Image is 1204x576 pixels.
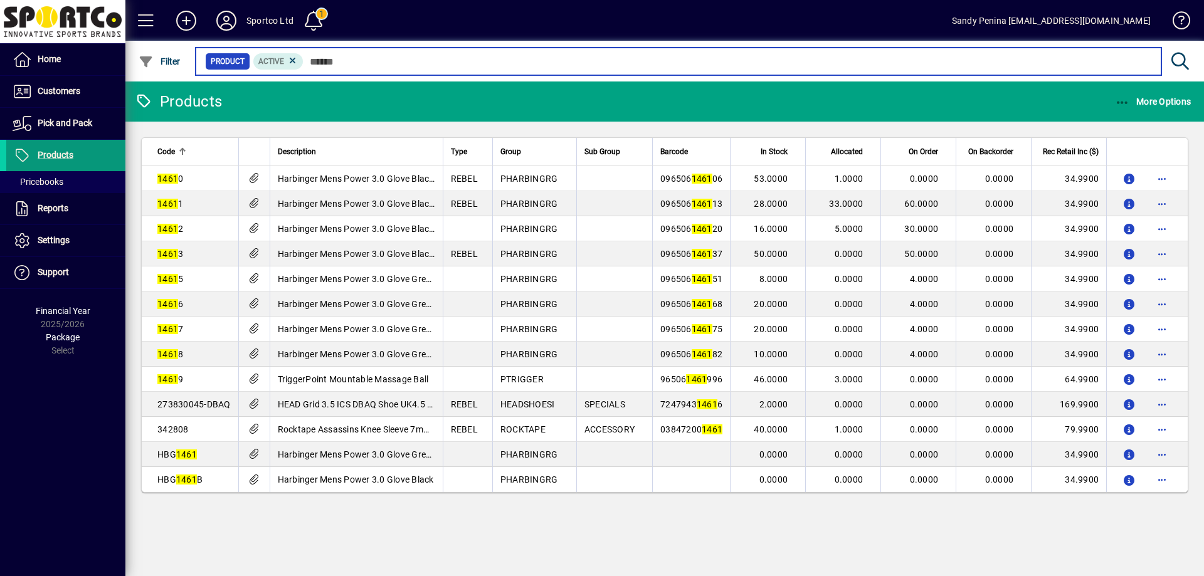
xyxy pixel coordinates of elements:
[157,424,189,434] span: 342808
[910,424,939,434] span: 0.0000
[910,349,939,359] span: 4.0000
[1031,266,1106,291] td: 34.9900
[660,374,722,384] span: 96506 996
[985,224,1014,234] span: 0.0000
[692,349,712,359] em: 1461
[660,424,722,434] span: 03847200
[1152,244,1172,264] button: More options
[38,267,69,277] span: Support
[500,199,558,209] span: PHARBINGRG
[660,299,722,309] span: 096506 68
[500,324,558,334] span: PHARBINGRG
[1031,216,1106,241] td: 34.9900
[754,349,788,359] span: 10.0000
[258,57,284,66] span: Active
[1115,97,1191,107] span: More Options
[157,299,178,309] em: 1461
[985,449,1014,459] span: 0.0000
[660,349,722,359] span: 096506 82
[692,199,712,209] em: 1461
[135,50,184,73] button: Filter
[278,374,429,384] span: TriggerPoint Mountable Massage Ball
[1163,3,1188,43] a: Knowledge Base
[660,199,722,209] span: 096506 13
[6,44,125,75] a: Home
[500,145,569,159] div: Group
[754,424,788,434] span: 40.0000
[1152,344,1172,364] button: More options
[278,424,496,434] span: Rocktape Assassins Knee Sleeve 7mm Black X/Large r
[278,449,436,459] span: Harbinger Mens Power 3.0 Glove Green
[761,145,788,159] span: In Stock
[686,374,707,384] em: 1461
[253,53,304,70] mat-chip: Activation Status: Active
[1152,294,1172,314] button: More options
[6,193,125,224] a: Reports
[910,474,939,484] span: 0.0000
[835,424,863,434] span: 1.0000
[38,54,61,64] span: Home
[157,249,178,259] em: 1461
[829,199,863,209] span: 33.0000
[835,349,863,359] span: 0.0000
[500,349,558,359] span: PHARBINGRG
[13,177,63,187] span: Pricebooks
[692,274,712,284] em: 1461
[157,145,175,159] span: Code
[157,299,183,309] span: 6
[157,349,183,359] span: 8
[6,257,125,288] a: Support
[157,199,178,209] em: 1461
[157,174,183,184] span: 0
[246,11,293,31] div: Sportco Ltd
[904,249,938,259] span: 50.0000
[166,9,206,32] button: Add
[831,145,863,159] span: Allocated
[157,224,183,234] span: 2
[584,424,635,434] span: ACCESSORY
[36,306,90,316] span: Financial Year
[1031,467,1106,492] td: 34.9900
[211,55,245,68] span: Product
[835,474,863,484] span: 0.0000
[692,249,712,259] em: 1461
[278,324,462,334] span: Harbinger Mens Power 3.0 Glove Green Large
[278,224,465,234] span: Harbinger Mens Power 3.0 Glove Black Large r
[1031,241,1106,266] td: 34.9900
[157,274,183,284] span: 5
[500,399,555,409] span: HEADSHOESI
[1152,444,1172,464] button: More options
[964,145,1025,159] div: On Backorder
[157,274,178,284] em: 1461
[985,349,1014,359] span: 0.0000
[157,324,178,334] em: 1461
[835,374,863,384] span: 3.0000
[278,299,470,309] span: Harbinger Mens Power 3.0 Glove Green Medium
[754,199,788,209] span: 28.0000
[835,399,863,409] span: 0.0000
[139,56,181,66] span: Filter
[157,449,197,459] span: HBG
[1031,442,1106,467] td: 34.9900
[157,474,203,484] span: HBG B
[835,174,863,184] span: 1.0000
[6,76,125,107] a: Customers
[754,224,788,234] span: 16.0000
[660,274,722,284] span: 096506 51
[500,449,558,459] span: PHARBINGRG
[38,203,68,213] span: Reports
[1031,392,1106,417] td: 169.9900
[157,399,231,409] span: 273830045-DBAQ
[985,374,1014,384] span: 0.0000
[904,199,938,209] span: 60.0000
[38,150,73,160] span: Products
[1152,194,1172,214] button: More options
[952,11,1151,31] div: Sandy Penina [EMAIL_ADDRESS][DOMAIN_NAME]
[692,324,712,334] em: 1461
[278,145,316,159] span: Description
[660,145,722,159] div: Barcode
[500,299,558,309] span: PHARBINGRG
[157,199,183,209] span: 1
[500,424,546,434] span: ROCKTAPE
[278,274,460,284] span: Harbinger Mens Power 3.0 Glove Green Small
